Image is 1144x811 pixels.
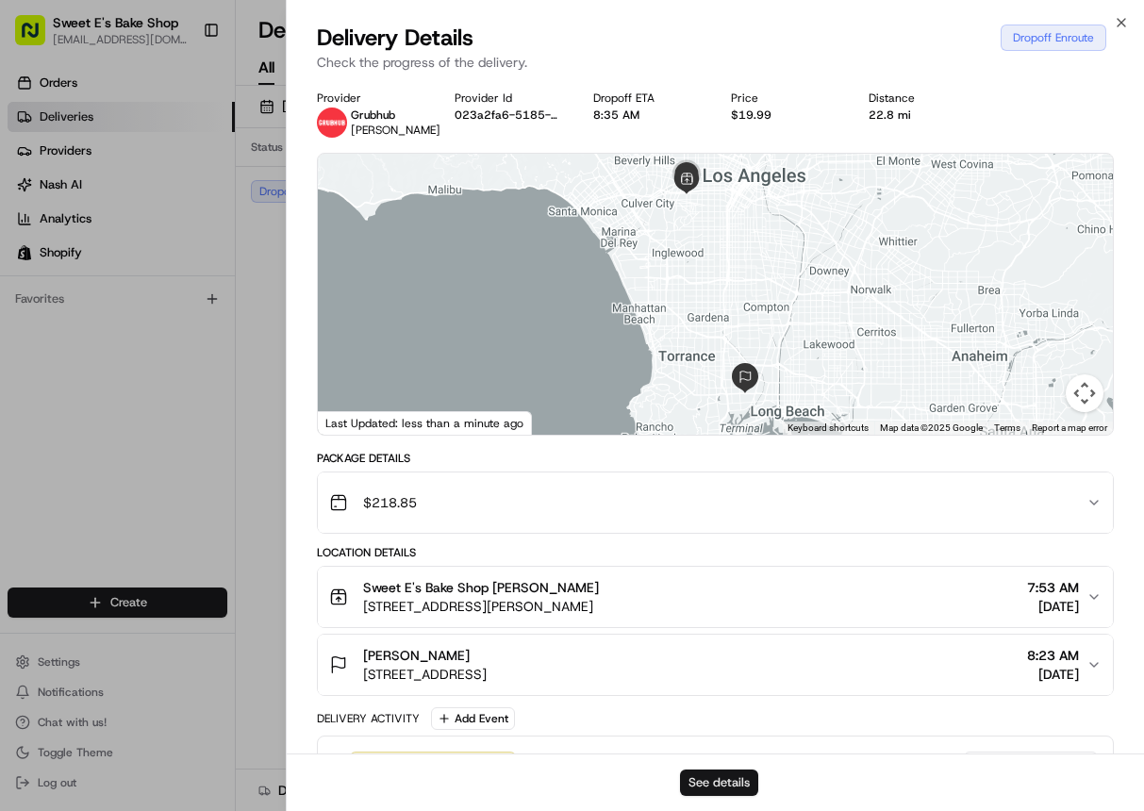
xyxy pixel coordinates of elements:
div: 📗 [19,423,34,439]
div: Start new chat [85,180,309,199]
span: [DATE] [1027,665,1079,684]
button: Start new chat [321,186,343,208]
div: Location Details [317,545,1114,560]
img: 1736555255976-a54dd68f-1ca7-489b-9aae-adbdc363a1c4 [19,180,53,214]
img: 1736555255976-a54dd68f-1ca7-489b-9aae-adbdc363a1c4 [38,293,53,308]
div: 💻 [159,423,174,439]
span: Pylon [188,468,228,482]
span: Map data ©2025 Google [880,422,983,433]
p: Welcome 👋 [19,75,343,106]
span: 7:53 AM [1027,578,1079,597]
a: Report a map error [1032,422,1107,433]
span: [PERSON_NAME] [363,646,470,665]
p: Check the progress of the delivery. [317,53,1114,72]
button: Keyboard shortcuts [788,422,869,435]
img: 5e9a9d7314ff4150bce227a61376b483.jpg [40,180,74,214]
div: 8:35 AM [593,108,701,123]
a: 📗Knowledge Base [11,414,152,448]
button: [PERSON_NAME][STREET_ADDRESS]8:23 AM[DATE] [318,635,1113,695]
span: Knowledge Base [38,422,144,440]
span: [STREET_ADDRESS][PERSON_NAME] [363,597,599,616]
span: [PERSON_NAME] [351,123,440,138]
div: Provider [317,91,424,106]
span: [DATE] [167,343,206,358]
span: Grubhub [351,108,395,123]
div: We're available if you need us! [85,199,259,214]
span: [DATE] [264,292,303,307]
a: Open this area in Google Maps (opens a new window) [323,410,385,435]
img: Joana Marie Avellanoza [19,274,49,305]
button: Add Event [431,707,515,730]
div: Distance [869,91,976,106]
button: Sweet E's Bake Shop [PERSON_NAME][STREET_ADDRESS][PERSON_NAME]7:53 AM[DATE] [318,567,1113,627]
span: API Documentation [178,422,303,440]
button: See all [292,241,343,264]
span: [PERSON_NAME] [PERSON_NAME] [58,292,250,307]
img: 1736555255976-a54dd68f-1ca7-489b-9aae-adbdc363a1c4 [38,344,53,359]
span: $218.85 [363,493,417,512]
div: Price [731,91,838,106]
button: See details [680,770,758,796]
div: Delivery Activity [317,711,420,726]
span: Sweet E's Bake Shop [PERSON_NAME] [363,578,599,597]
img: 5e692f75ce7d37001a5d71f1 [317,108,347,138]
span: • [157,343,163,358]
img: Google [323,410,385,435]
div: Last Updated: less than a minute ago [318,411,532,435]
div: $19.99 [731,108,838,123]
div: Past conversations [19,245,121,260]
span: [STREET_ADDRESS] [363,665,487,684]
div: Dropoff ETA [593,91,701,106]
span: [DATE] [1027,597,1079,616]
div: Provider Id [455,91,562,106]
button: $218.85 [318,472,1113,533]
span: • [254,292,260,307]
img: Nash [19,19,57,57]
input: Clear [49,122,311,141]
span: Delivery Details [317,23,473,53]
span: 8:23 AM [1027,646,1079,665]
img: Liam S. [19,325,49,356]
span: [PERSON_NAME] [58,343,153,358]
a: Terms [994,422,1020,433]
button: Map camera controls [1066,374,1103,412]
div: Package Details [317,451,1114,466]
div: 22.8 mi [869,108,976,123]
a: 💻API Documentation [152,414,310,448]
button: 023a2fa6-5185-5338-afb5-a5a1e87b5e7d [455,108,562,123]
a: Powered byPylon [133,467,228,482]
